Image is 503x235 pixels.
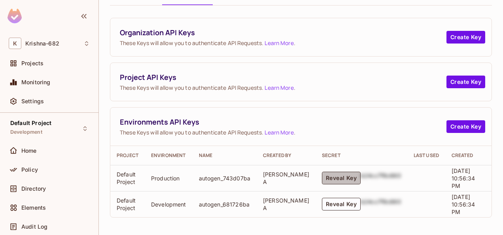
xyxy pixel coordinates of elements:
[488,172,499,184] button: actions
[8,9,22,23] img: SReyMgAAAABJRU5ErkJggg==
[120,117,446,127] span: Environments API Keys
[21,148,37,154] span: Home
[120,28,446,38] span: Organization API Keys
[21,205,46,211] span: Elements
[322,172,361,184] button: Reveal Key
[446,76,485,88] button: Create Key
[263,152,309,159] div: Created By
[25,40,59,47] span: Workspace: Krishna-682
[117,152,138,159] div: Project
[21,167,38,173] span: Policy
[110,191,145,217] td: Default Project
[257,191,316,217] td: [PERSON_NAME] A
[446,120,485,133] button: Create Key
[193,191,257,217] td: autogen_681726ba
[21,60,43,66] span: Projects
[452,193,475,215] span: [DATE] 10:56:34 PM
[145,191,193,217] td: Development
[361,198,401,210] div: b24cc7f8c660
[120,72,446,82] span: Project API Keys
[151,152,186,159] div: Environment
[21,79,51,85] span: Monitoring
[322,198,361,210] button: Reveal Key
[452,152,475,159] div: Created
[257,165,316,191] td: [PERSON_NAME] A
[21,98,44,104] span: Settings
[120,39,446,47] span: These Keys will allow you to authenticate API Requests. .
[120,84,446,91] span: These Keys will allow you to authenticate API Requests. .
[21,186,46,192] span: Directory
[145,165,193,191] td: Production
[265,39,293,47] a: Learn More
[322,152,401,159] div: Secret
[265,84,293,91] a: Learn More
[265,129,293,136] a: Learn More
[488,199,499,210] button: actions
[414,152,439,159] div: Last Used
[193,165,257,191] td: autogen_743d07ba
[10,120,51,126] span: Default Project
[446,31,485,44] button: Create Key
[9,38,21,49] span: K
[21,224,47,230] span: Audit Log
[361,172,401,184] div: b24cc7f8c660
[199,152,250,159] div: Name
[120,129,446,136] span: These Keys will allow you to authenticate API Requests. .
[10,129,42,135] span: Development
[110,165,145,191] td: Default Project
[452,167,475,189] span: [DATE] 10:56:34 PM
